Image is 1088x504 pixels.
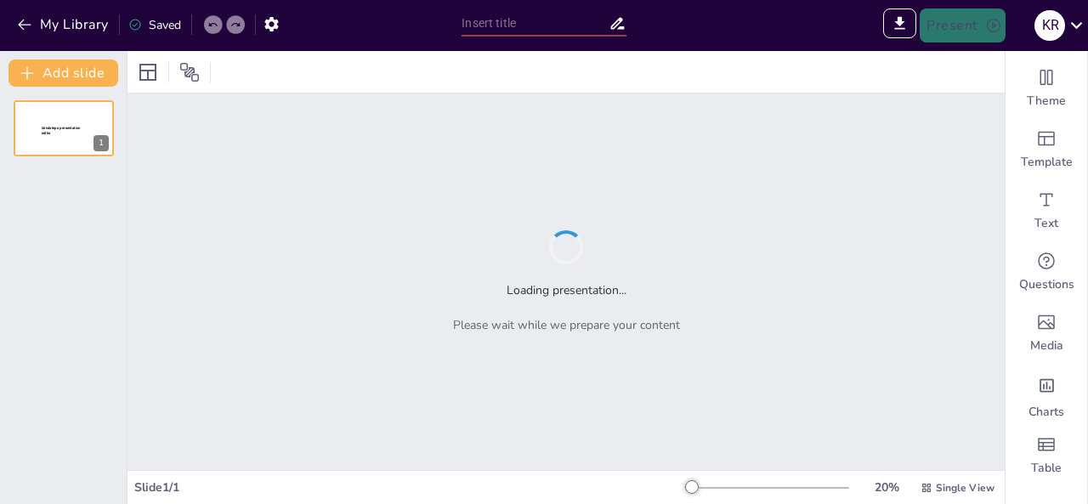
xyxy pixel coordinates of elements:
div: Get real-time input from your audience [1006,241,1087,303]
div: Add text boxes [1006,180,1087,241]
h2: Loading presentation... [507,281,626,299]
span: Questions [1019,276,1074,293]
span: Media [1030,337,1063,354]
span: Theme [1027,93,1066,110]
div: Saved [128,16,181,34]
div: Add ready made slides [1006,119,1087,180]
input: Insert title [462,11,608,36]
div: Add images, graphics, shapes or video [1006,303,1087,364]
div: Layout [134,59,161,86]
span: Single View [936,480,994,496]
span: Table [1031,460,1062,477]
p: Please wait while we prepare your content [453,316,680,334]
span: Text [1034,215,1058,232]
button: My Library [13,11,116,38]
button: Add slide [8,59,118,87]
span: Export to PowerPoint [883,8,916,42]
span: Template [1021,154,1073,171]
button: K R [1034,8,1065,42]
span: Sendsteps presentation editor [42,126,81,135]
span: Position [179,62,200,82]
button: Present [920,8,1005,42]
div: K R [1034,10,1065,41]
div: Slide 1 / 1 [134,479,686,496]
div: 20 % [866,479,907,496]
div: 1 [14,100,114,156]
div: Change the overall theme [1006,58,1087,119]
span: Charts [1028,404,1064,421]
div: 1 [93,135,109,151]
div: Add charts and graphs [1006,364,1087,425]
div: Add a table [1006,425,1087,486]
